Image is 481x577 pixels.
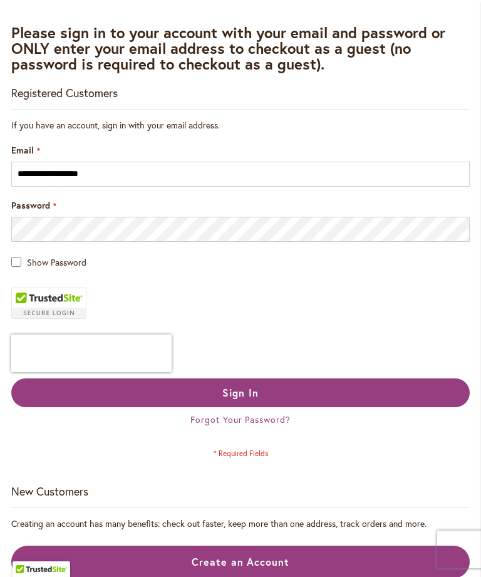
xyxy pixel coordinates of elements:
[11,119,470,132] div: If you have an account, sign in with your email address.
[9,533,44,568] iframe: Launch Accessibility Center
[11,484,88,499] strong: New Customers
[11,23,445,74] strong: Please sign in to your account with your email and password or ONLY enter your email address to c...
[11,335,172,372] iframe: reCAPTCHA
[190,413,291,425] a: Forgot Your Password?
[222,386,259,399] span: Sign In
[11,144,34,156] span: Email
[27,256,86,268] span: Show Password
[192,555,290,568] span: Create an Account
[11,199,50,211] span: Password
[11,517,470,530] p: Creating an account has many benefits: check out faster, keep more than one address, track orders...
[11,288,86,319] div: TrustedSite Certified
[11,378,470,407] button: Sign In
[11,85,118,100] strong: Registered Customers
